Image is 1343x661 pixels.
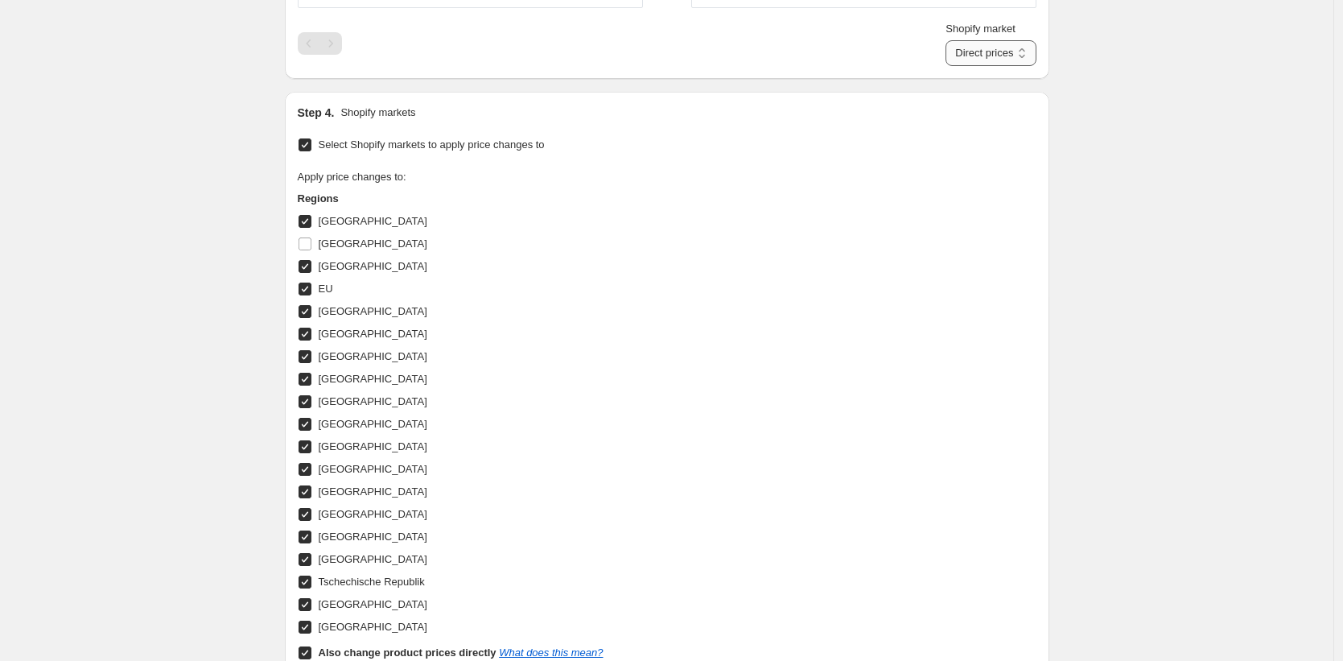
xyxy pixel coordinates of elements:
[340,105,415,121] p: Shopify markets
[319,463,427,475] span: [GEOGRAPHIC_DATA]
[319,440,427,452] span: [GEOGRAPHIC_DATA]
[319,647,496,659] b: Also change product prices directly
[319,598,427,610] span: [GEOGRAPHIC_DATA]
[319,508,427,520] span: [GEOGRAPHIC_DATA]
[499,647,603,659] a: What does this mean?
[319,328,427,340] span: [GEOGRAPHIC_DATA]
[298,171,406,183] span: Apply price changes to:
[319,238,427,250] span: [GEOGRAPHIC_DATA]
[319,553,427,565] span: [GEOGRAPHIC_DATA]
[319,305,427,317] span: [GEOGRAPHIC_DATA]
[319,576,425,588] span: Tschechische Republik
[319,531,427,543] span: [GEOGRAPHIC_DATA]
[298,105,335,121] h2: Step 4.
[945,23,1015,35] span: Shopify market
[319,373,427,385] span: [GEOGRAPHIC_DATA]
[298,191,604,207] h3: Regions
[319,350,427,362] span: [GEOGRAPHIC_DATA]
[319,138,545,151] span: Select Shopify markets to apply price changes to
[319,283,333,295] span: EU
[298,32,342,55] nav: Pagination
[319,621,427,633] span: [GEOGRAPHIC_DATA]
[319,395,427,407] span: [GEOGRAPHIC_DATA]
[319,260,427,272] span: [GEOGRAPHIC_DATA]
[319,418,427,430] span: [GEOGRAPHIC_DATA]
[319,485,427,498] span: [GEOGRAPHIC_DATA]
[319,215,427,227] span: [GEOGRAPHIC_DATA]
